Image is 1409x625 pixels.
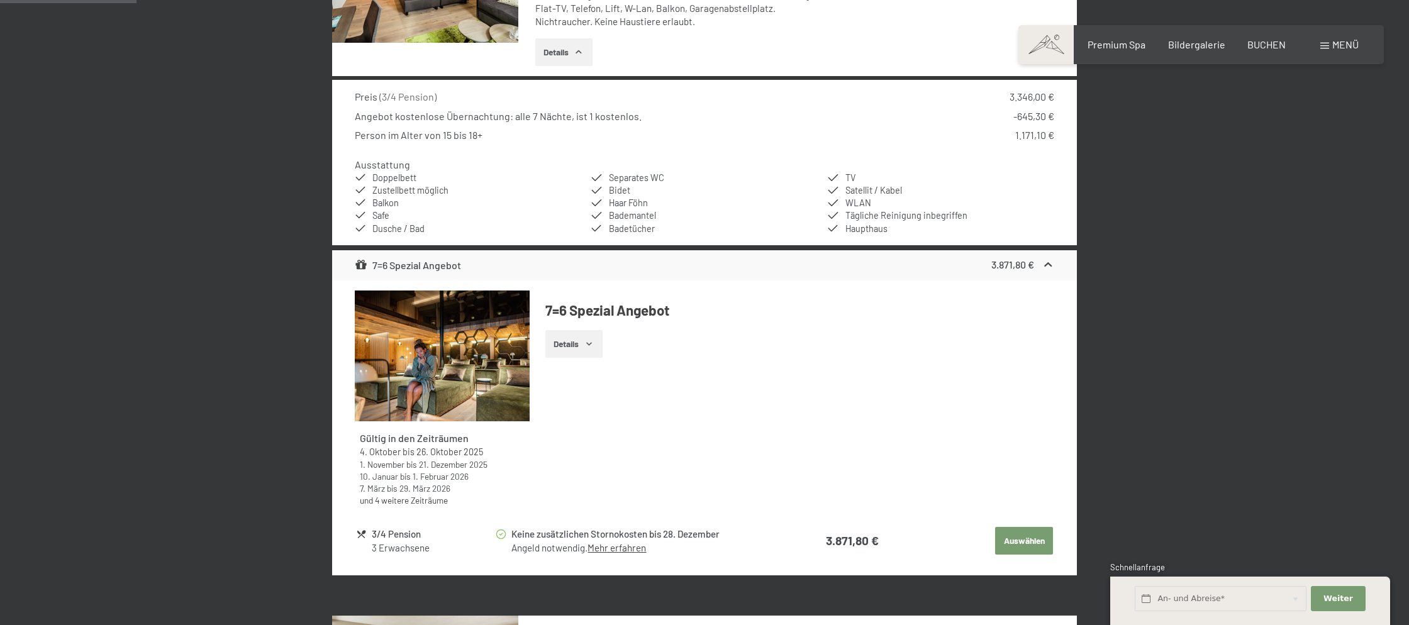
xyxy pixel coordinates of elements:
span: Menü [1332,38,1359,50]
time: 01.11.2025 [360,459,404,470]
span: Haupthaus [845,223,888,234]
span: Dusche / Bad [372,223,425,234]
strong: Gültig in den Zeiträumen [360,432,469,444]
span: Bademantel [609,210,656,221]
span: Satellit / Kabel [845,185,902,196]
time: 26.10.2025 [416,446,483,457]
div: Keine zusätzlichen Stornokosten bis 28. Dezember [511,527,773,541]
span: Bidet [609,185,630,196]
a: und 4 weitere Zeiträume [360,495,448,506]
div: 3 Erwachsene [372,541,494,555]
button: Weiter [1311,586,1365,612]
strong: 3.871,80 € [826,533,879,548]
time: 07.03.2026 [360,483,385,494]
time: 29.03.2026 [399,483,450,494]
h4: Ausstattung [355,158,410,170]
img: mss_renderimg.php [355,290,530,422]
button: Auswählen [995,527,1053,555]
div: 7=6 Spezial Angebot [355,258,462,273]
div: -645,30 € [1013,109,1054,123]
time: 10.01.2026 [360,471,398,482]
strong: 3.871,80 € [991,258,1034,270]
div: bis [360,458,525,470]
time: 01.02.2026 [413,471,469,482]
span: Tägliche Reinigung inbegriffen [845,210,967,221]
div: bis [360,482,525,494]
div: bis [360,446,525,458]
div: Angeld notwendig. [511,541,773,555]
time: 21.12.2025 [419,459,487,470]
span: TV [845,172,855,183]
h4: 7=6 Spezial Angebot [545,301,1055,320]
button: Details [545,330,603,358]
div: Preis [355,90,437,104]
span: Badetücher [609,223,655,234]
a: Bildergalerie [1168,38,1225,50]
a: BUCHEN [1247,38,1286,50]
div: 1.171,10 € [1015,128,1054,142]
span: WLAN [845,197,871,208]
div: bis [360,470,525,482]
a: Mehr erfahren [588,542,646,553]
span: ( 3/4 Pension ) [379,91,437,102]
button: Details [535,38,593,66]
div: 3.346,00 € [1010,90,1054,104]
span: Safe [372,210,389,221]
div: 3/4 Pension [372,527,494,541]
div: Person im Alter von 15 bis 18+ [355,128,482,142]
span: Balkon [372,197,399,208]
span: Zustellbett möglich [372,185,448,196]
span: Weiter [1323,593,1353,604]
span: Doppelbett [372,172,416,183]
div: 7=6 Spezial Angebot3.871,80 € [332,250,1077,280]
time: 04.10.2025 [360,446,401,457]
div: Angebot kostenlose Übernachtung: alle 7 Nächte, ist 1 kostenlos. [355,109,642,123]
span: Schnellanfrage [1110,562,1165,572]
span: Haar Föhn [609,197,648,208]
a: Premium Spa [1088,38,1145,50]
span: Separates WC [609,172,664,183]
